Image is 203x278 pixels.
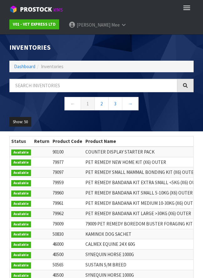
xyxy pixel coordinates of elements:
td: 79977 [51,157,84,167]
strong: V01 - VET EXPRESS LTD [13,22,56,27]
img: cube-alt.png [9,5,17,13]
td: 79960 [51,188,84,198]
td: 79097 [51,167,84,178]
span: Available [11,262,31,269]
a: → [122,97,139,110]
h1: Inventories [9,44,97,51]
span: Available [11,231,31,238]
span: Available [11,190,31,197]
td: 50565 [51,260,84,270]
td: 46000 [51,239,84,250]
td: 40500 [51,250,84,260]
th: Product Code [51,136,84,146]
span: Available [11,211,31,217]
span: Available [11,242,31,248]
a: ← [64,97,81,110]
td: 79961 [51,198,84,209]
span: Available [11,180,31,186]
small: WMS [53,7,63,13]
td: 79962 [51,208,84,219]
span: Available [11,221,31,228]
span: ProStock [20,5,52,13]
span: [PERSON_NAME] [77,22,110,28]
td: 79959 [51,178,84,188]
span: Available [11,149,31,156]
input: Search inventories [9,79,177,92]
td: 79009 [51,219,84,229]
td: 50830 [51,229,84,239]
span: Available [11,252,31,258]
th: Status [10,136,33,146]
button: Show: 50 [9,117,31,127]
span: Available [11,159,31,166]
span: Inventories [41,63,63,69]
span: Available [11,170,31,176]
a: 1 [81,97,95,110]
span: Available [11,201,31,207]
a: Dashboard [14,63,35,69]
span: Mee [111,22,120,28]
th: Return [33,136,51,146]
td: 90100 [51,147,84,157]
nav: Page navigation [9,97,194,112]
a: 2 [94,97,109,110]
a: 3 [108,97,122,110]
